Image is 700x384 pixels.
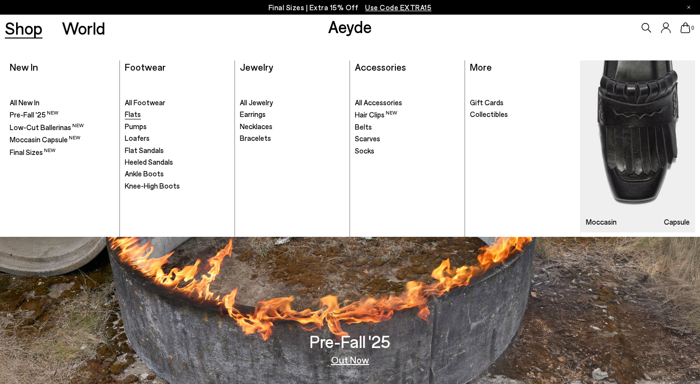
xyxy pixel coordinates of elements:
[10,148,56,156] span: Final Sizes
[125,181,230,191] a: Knee-High Boots
[355,146,374,155] span: Socks
[331,355,369,365] a: Out Now
[470,98,575,108] a: Gift Cards
[125,98,230,108] a: All Footwear
[125,146,164,154] span: Flat Sandals
[690,25,695,31] span: 0
[10,110,115,120] a: Pre-Fall '25
[240,134,271,142] span: Bracelets
[355,98,460,108] a: All Accessories
[240,61,273,73] a: Jewelry
[125,169,230,179] a: Ankle Boots
[328,16,372,37] a: Aeyde
[470,110,575,119] a: Collectibles
[355,110,460,120] a: Hair Clips
[10,98,115,108] a: All New In
[355,110,397,119] span: Hair Clips
[240,98,273,107] span: All Jewelry
[470,61,492,73] a: More
[586,218,617,226] h3: Moccasin
[581,60,695,232] img: Mobile_e6eede4d-78b8-4bd1-ae2a-4197e375e133_900x.jpg
[10,147,115,157] a: Final Sizes
[10,123,84,132] span: Low-Cut Ballerinas
[125,181,180,190] span: Knee-High Boots
[125,169,164,178] span: Ankle Boots
[355,134,380,143] span: Scarves
[125,110,141,118] span: Flats
[10,135,80,144] span: Moccasin Capsule
[10,110,58,119] span: Pre-Fall '25
[240,98,345,108] a: All Jewelry
[240,110,345,119] a: Earrings
[125,61,166,73] a: Footwear
[310,333,390,350] h3: Pre-Fall '25
[681,22,690,33] a: 0
[355,61,406,73] a: Accessories
[125,122,230,132] a: Pumps
[10,61,38,73] a: New In
[125,146,230,155] a: Flat Sandals
[470,98,504,107] span: Gift Cards
[355,122,372,131] span: Belts
[125,110,230,119] a: Flats
[10,134,115,145] a: Moccasin Capsule
[62,19,105,37] a: World
[240,122,345,132] a: Necklaces
[470,110,508,118] span: Collectibles
[125,157,173,166] span: Heeled Sandals
[355,122,460,132] a: Belts
[240,122,272,131] span: Necklaces
[125,122,147,131] span: Pumps
[125,134,230,143] a: Loafers
[5,19,42,37] a: Shop
[269,1,432,14] p: Final Sizes | Extra 15% Off
[365,3,431,12] span: Navigate to /collections/ss25-final-sizes
[125,157,230,167] a: Heeled Sandals
[240,110,266,118] span: Earrings
[355,98,402,107] span: All Accessories
[664,218,690,226] h3: Capsule
[10,98,39,107] span: All New In
[355,146,460,156] a: Socks
[125,134,150,142] span: Loafers
[125,98,165,107] span: All Footwear
[355,134,460,144] a: Scarves
[240,134,345,143] a: Bracelets
[10,122,115,133] a: Low-Cut Ballerinas
[581,60,695,232] a: Moccasin Capsule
